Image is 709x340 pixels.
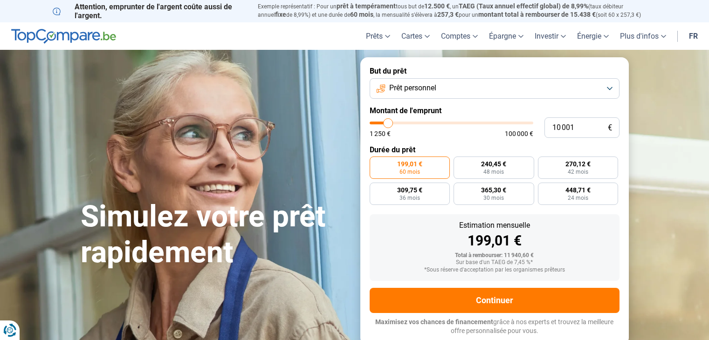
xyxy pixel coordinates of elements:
[424,2,450,10] span: 12.500 €
[565,161,591,167] span: 270,12 €
[258,2,657,19] p: Exemple représentatif : Pour un tous but de , un (taux débiteur annuel de 8,99%) et une durée de ...
[614,22,672,50] a: Plus d'infos
[350,11,373,18] span: 60 mois
[481,161,506,167] span: 240,45 €
[53,2,247,20] p: Attention, emprunter de l'argent coûte aussi de l'argent.
[397,161,422,167] span: 199,01 €
[571,22,614,50] a: Énergie
[11,29,116,44] img: TopCompare
[529,22,571,50] a: Investir
[360,22,396,50] a: Prêts
[377,234,612,248] div: 199,01 €
[370,67,620,75] label: But du prêt
[377,222,612,229] div: Estimation mensuelle
[377,252,612,259] div: Total à rembourser: 11 940,60 €
[396,22,435,50] a: Cartes
[337,2,396,10] span: prêt à tempérament
[399,195,420,201] span: 36 mois
[568,169,588,175] span: 42 mois
[389,83,436,93] span: Prêt personnel
[435,22,483,50] a: Comptes
[377,267,612,273] div: *Sous réserve d'acceptation par les organismes prêteurs
[397,187,422,193] span: 309,75 €
[375,318,493,326] span: Maximisez vos chances de financement
[370,288,620,313] button: Continuer
[370,106,620,115] label: Montant de l'emprunt
[483,169,504,175] span: 48 mois
[505,130,533,137] span: 100 000 €
[608,124,612,132] span: €
[483,22,529,50] a: Épargne
[683,22,703,50] a: fr
[370,130,391,137] span: 1 250 €
[377,259,612,266] div: Sur base d'un TAEG de 7,45 %*
[275,11,286,18] span: fixe
[568,195,588,201] span: 24 mois
[437,11,459,18] span: 257,3 €
[370,78,620,99] button: Prêt personnel
[483,195,504,201] span: 30 mois
[565,187,591,193] span: 448,71 €
[481,187,506,193] span: 365,30 €
[459,2,588,10] span: TAEG (Taux annuel effectif global) de 8,99%
[478,11,596,18] span: montant total à rembourser de 15.438 €
[370,145,620,154] label: Durée du prêt
[399,169,420,175] span: 60 mois
[370,318,620,336] p: grâce à nos experts et trouvez la meilleure offre personnalisée pour vous.
[81,199,349,271] h1: Simulez votre prêt rapidement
